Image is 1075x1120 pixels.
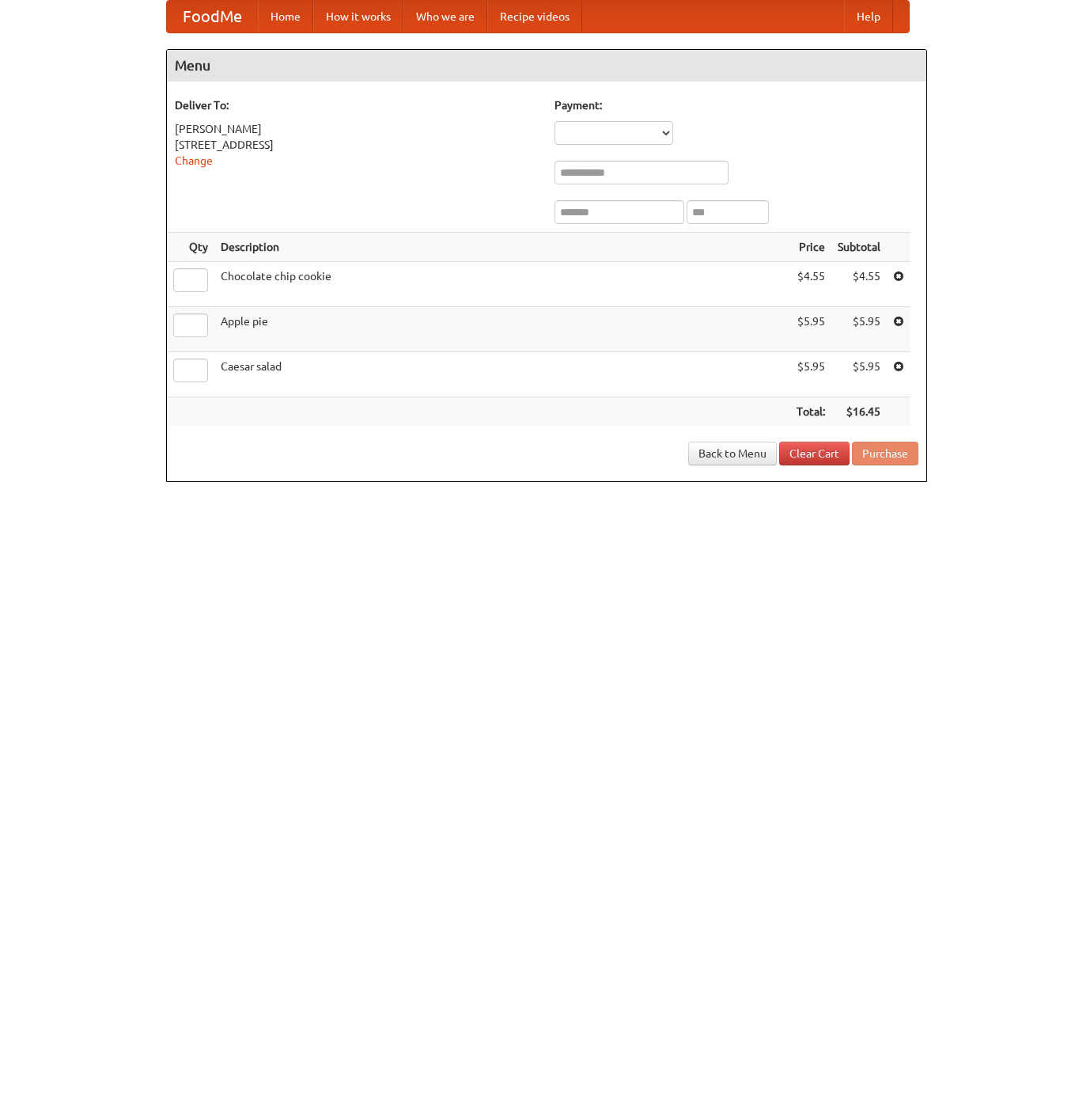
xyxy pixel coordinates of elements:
[175,154,213,167] a: Change
[831,262,887,307] td: $4.55
[167,1,258,32] a: FoodMe
[214,307,790,352] td: Apple pie
[790,262,831,307] td: $4.55
[175,97,539,113] h5: Deliver To:
[167,233,214,262] th: Qty
[831,233,887,262] th: Subtotal
[313,1,403,32] a: How it works
[844,1,893,32] a: Help
[779,442,850,465] a: Clear Cart
[790,352,831,397] td: $5.95
[555,97,918,113] h5: Payment:
[487,1,582,32] a: Recipe videos
[831,307,887,352] td: $5.95
[790,397,831,427] th: Total:
[852,442,918,465] button: Purchase
[214,262,790,307] td: Chocolate chip cookie
[175,137,539,153] div: [STREET_ADDRESS]
[831,352,887,397] td: $5.95
[167,50,926,82] h4: Menu
[790,233,831,262] th: Price
[214,352,790,397] td: Caesar salad
[790,307,831,352] td: $5.95
[688,442,777,465] a: Back to Menu
[258,1,313,32] a: Home
[831,397,887,427] th: $16.45
[403,1,487,32] a: Who we are
[175,121,539,137] div: [PERSON_NAME]
[214,233,790,262] th: Description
